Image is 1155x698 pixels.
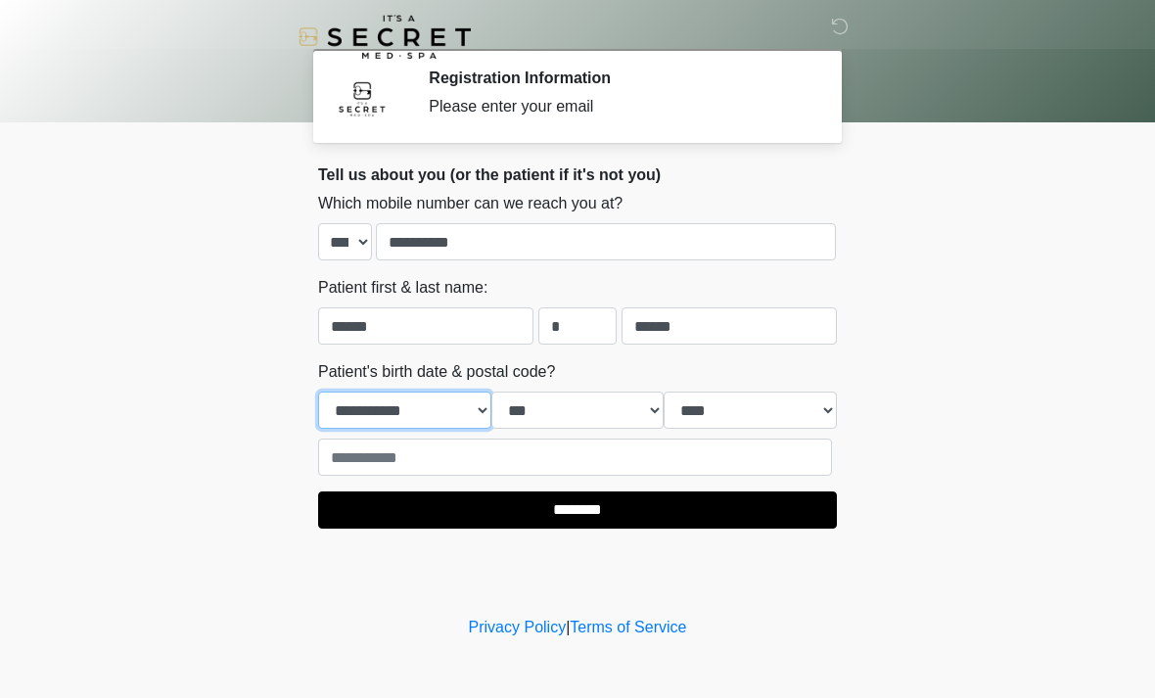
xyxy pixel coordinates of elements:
img: It's A Secret Med Spa Logo [299,15,471,59]
div: Please enter your email [429,95,808,118]
h2: Registration Information [429,69,808,87]
a: | [566,619,570,635]
label: Which mobile number can we reach you at? [318,192,623,215]
h2: Tell us about you (or the patient if it's not you) [318,165,837,184]
img: Agent Avatar [333,69,392,127]
a: Terms of Service [570,619,686,635]
label: Patient's birth date & postal code? [318,360,555,384]
a: Privacy Policy [469,619,567,635]
label: Patient first & last name: [318,276,487,300]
